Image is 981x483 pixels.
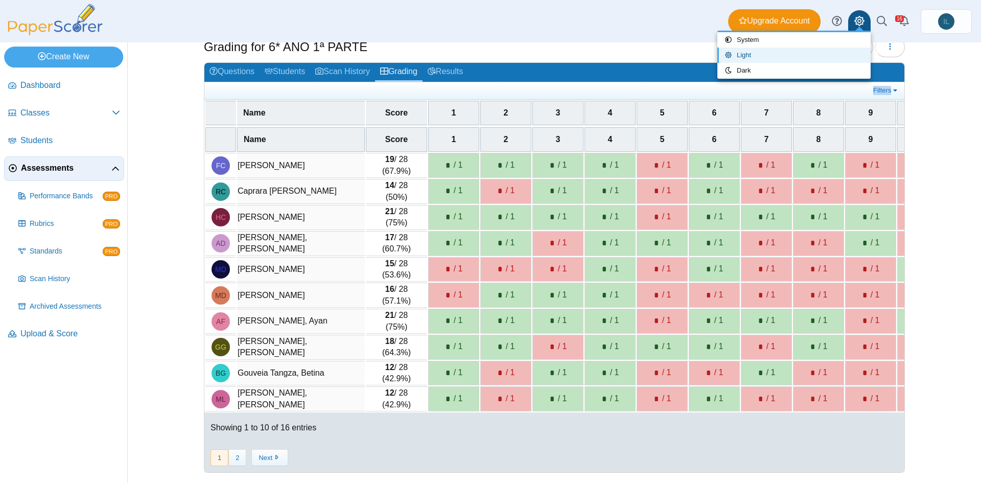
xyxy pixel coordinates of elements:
td: / 28 (75%) [366,309,427,334]
span: Standards [30,246,103,257]
span: 5 [660,135,665,144]
span: 9 [869,108,873,117]
span: / 1 [766,289,787,301]
span: 7 [764,108,769,117]
span: Miguel Domingues Pacheco [215,292,226,299]
span: / 1 [819,185,839,196]
span: / 1 [610,367,630,378]
td: [PERSON_NAME], [PERSON_NAME] [237,335,365,360]
span: / 1 [454,185,474,196]
span: Raul Caprara Florindo [216,188,226,195]
span: / 1 [662,315,683,326]
a: Performance Bands PRO [14,184,124,209]
span: 1 [452,135,456,144]
button: 2 [228,449,246,466]
span: / 1 [766,211,787,222]
span: / 1 [506,393,526,404]
b: 21 [385,207,394,216]
span: / 1 [662,185,683,196]
span: / 1 [454,315,474,326]
a: Assessments [4,156,124,181]
span: Assessments [21,163,111,174]
span: / 1 [714,159,735,171]
span: / 1 [766,393,787,404]
span: / 1 [610,393,630,404]
span: PRO [103,219,120,228]
a: Archived Assessments [14,294,124,319]
td: / 28 (75%) [366,205,427,230]
span: / 1 [662,341,683,352]
span: / 1 [871,341,891,352]
span: / 1 [819,315,839,326]
span: / 1 [766,367,787,378]
h1: Grading for 6* ANO 1ª PARTE [204,38,367,56]
span: PRO [103,192,120,201]
span: Performance Bands [30,191,103,201]
a: Scan History [310,63,375,82]
span: / 1 [766,237,787,248]
span: / 1 [558,341,578,352]
span: / 1 [819,159,839,171]
a: Create New [4,47,123,67]
span: Rubrics [30,219,103,229]
span: / 1 [819,263,839,274]
span: / 1 [766,263,787,274]
span: / 1 [558,159,578,171]
span: / 1 [871,185,891,196]
span: Francisco Campos Pimentel Fernandes da Cunha [216,162,226,169]
span: / 1 [506,211,526,222]
span: 4 [608,108,613,117]
span: Anna Clara de Oliveira Diniz [216,240,225,247]
b: 12 [385,363,394,372]
span: 6 [712,135,717,144]
b: 14 [385,181,394,190]
span: / 1 [454,211,474,222]
a: Upload & Score [4,322,124,347]
span: / 1 [662,289,683,301]
span: / 1 [819,367,839,378]
b: 19 [385,155,394,164]
span: / 1 [662,211,683,222]
a: Rubrics PRO [14,212,124,236]
span: 6 [712,108,717,117]
a: Classes [4,101,124,126]
span: PRO [103,247,120,256]
span: / 1 [454,289,474,301]
a: Light [717,48,871,63]
a: Grading [375,63,423,82]
a: Standards PRO [14,239,124,264]
span: / 1 [766,315,787,326]
span: 9 [869,135,873,144]
b: 21 [385,311,394,319]
img: PaperScorer [4,4,106,35]
span: / 1 [819,289,839,301]
td: [PERSON_NAME] [237,283,365,308]
span: / 1 [662,237,683,248]
td: [PERSON_NAME], Ayan [237,309,365,334]
span: / 1 [506,185,526,196]
span: 2 [504,135,508,144]
b: 15 [385,259,394,268]
a: Students [260,63,310,82]
span: Betina Gouveia Tangza [216,370,226,377]
span: / 1 [662,159,683,171]
nav: pagination [211,449,898,466]
span: / 1 [506,237,526,248]
span: / 1 [454,367,474,378]
span: / 1 [714,341,735,352]
td: [PERSON_NAME] [237,153,365,178]
a: Students [4,129,124,153]
span: / 1 [871,393,891,404]
button: 1 [211,449,228,466]
a: Results [423,63,468,82]
b: 17 [385,233,394,242]
a: Alerts [893,10,916,33]
span: 3 [556,108,560,117]
span: / 1 [871,263,891,274]
span: / 1 [506,159,526,171]
td: [PERSON_NAME] [237,257,365,282]
span: / 1 [610,237,630,248]
span: / 1 [454,341,474,352]
span: / 1 [506,315,526,326]
span: / 1 [662,263,683,274]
